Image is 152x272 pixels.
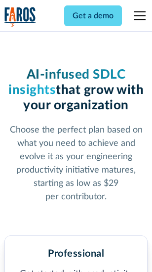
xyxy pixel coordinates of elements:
span: AI-infused SDLC insights [8,68,125,96]
p: Choose the perfect plan based on what you need to achieve and evolve it as your engineering produ... [4,124,148,204]
h2: Professional [48,248,104,260]
img: Logo of the analytics and reporting company Faros. [4,7,36,27]
a: home [4,7,36,27]
div: menu [128,4,148,28]
h1: that grow with your organization [4,67,148,114]
a: Get a demo [64,5,122,26]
